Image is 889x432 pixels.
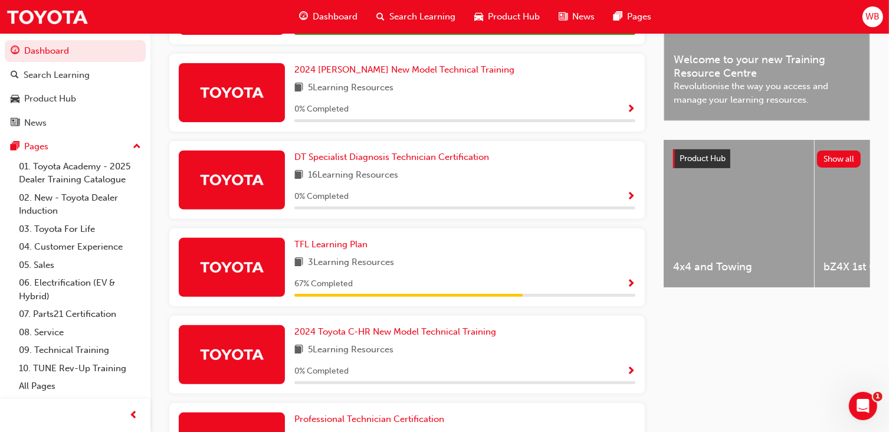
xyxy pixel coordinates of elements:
[626,364,635,379] button: Show Progress
[294,152,489,162] span: DT Specialist Diagnosis Technician Certification
[14,274,146,305] a: 06. Electrification (EV & Hybrid)
[367,5,465,29] a: search-iconSearch Learning
[5,40,146,62] a: Dashboard
[862,6,883,27] button: WB
[673,149,861,168] a: Product HubShow all
[294,150,494,164] a: DT Specialist Diagnosis Technician Certification
[133,139,141,155] span: up-icon
[626,102,635,117] button: Show Progress
[674,53,860,80] span: Welcome to your new Training Resource Centre
[474,9,483,24] span: car-icon
[199,257,264,277] img: Trak
[308,168,398,183] span: 16 Learning Resources
[14,359,146,378] a: 10. TUNE Rev-Up Training
[199,169,264,190] img: Trak
[465,5,549,29] a: car-iconProduct Hub
[604,5,661,29] a: pages-iconPages
[299,9,308,24] span: guage-icon
[14,189,146,220] a: 02. New - Toyota Dealer Induction
[817,150,861,168] button: Show all
[11,142,19,152] span: pages-icon
[626,192,635,202] span: Show Progress
[14,220,146,238] a: 03. Toyota For Life
[14,238,146,256] a: 04. Customer Experience
[627,10,651,24] span: Pages
[572,10,595,24] span: News
[294,326,496,337] span: 2024 Toyota C-HR New Model Technical Training
[6,4,88,30] img: Trak
[626,279,635,290] span: Show Progress
[294,325,501,339] a: 2024 Toyota C-HR New Model Technical Training
[674,80,860,106] span: Revolutionise the way you access and manage your learning resources.
[873,392,883,401] span: 1
[294,238,372,251] a: TFL Learning Plan
[5,38,146,136] button: DashboardSearch LearningProduct HubNews
[673,260,805,274] span: 4x4 and Towing
[294,343,303,358] span: book-icon
[24,68,90,82] div: Search Learning
[11,94,19,104] span: car-icon
[199,344,264,365] img: Trak
[294,256,303,270] span: book-icon
[294,103,349,116] span: 0 % Completed
[626,189,635,204] button: Show Progress
[294,64,514,75] span: 2024 [PERSON_NAME] New Model Technical Training
[14,305,146,323] a: 07. Parts21 Certification
[14,377,146,395] a: All Pages
[559,9,567,24] span: news-icon
[549,5,604,29] a: news-iconNews
[11,46,19,57] span: guage-icon
[14,256,146,274] a: 05. Sales
[294,277,353,291] span: 67 % Completed
[11,70,19,81] span: search-icon
[865,10,880,24] span: WB
[5,136,146,158] button: Pages
[294,413,449,426] a: Professional Technician Certification
[294,63,519,77] a: 2024 [PERSON_NAME] New Model Technical Training
[294,168,303,183] span: book-icon
[14,323,146,342] a: 08. Service
[626,366,635,377] span: Show Progress
[664,140,814,287] a: 4x4 and Towing
[5,64,146,86] a: Search Learning
[294,239,368,250] span: TFL Learning Plan
[294,81,303,96] span: book-icon
[626,104,635,115] span: Show Progress
[14,341,146,359] a: 09. Technical Training
[294,365,349,378] span: 0 % Completed
[294,414,444,424] span: Professional Technician Certification
[11,118,19,129] span: news-icon
[24,140,48,153] div: Pages
[389,10,455,24] span: Search Learning
[24,92,76,106] div: Product Hub
[308,81,393,96] span: 5 Learning Resources
[294,190,349,204] span: 0 % Completed
[680,153,726,163] span: Product Hub
[24,116,47,130] div: News
[130,408,139,423] span: prev-icon
[849,392,877,420] iframe: Intercom live chat
[488,10,540,24] span: Product Hub
[5,112,146,134] a: News
[626,277,635,292] button: Show Progress
[199,82,264,103] img: Trak
[376,9,385,24] span: search-icon
[308,256,394,270] span: 3 Learning Resources
[313,10,357,24] span: Dashboard
[614,9,622,24] span: pages-icon
[5,88,146,110] a: Product Hub
[308,343,393,358] span: 5 Learning Resources
[14,158,146,189] a: 01. Toyota Academy - 2025 Dealer Training Catalogue
[290,5,367,29] a: guage-iconDashboard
